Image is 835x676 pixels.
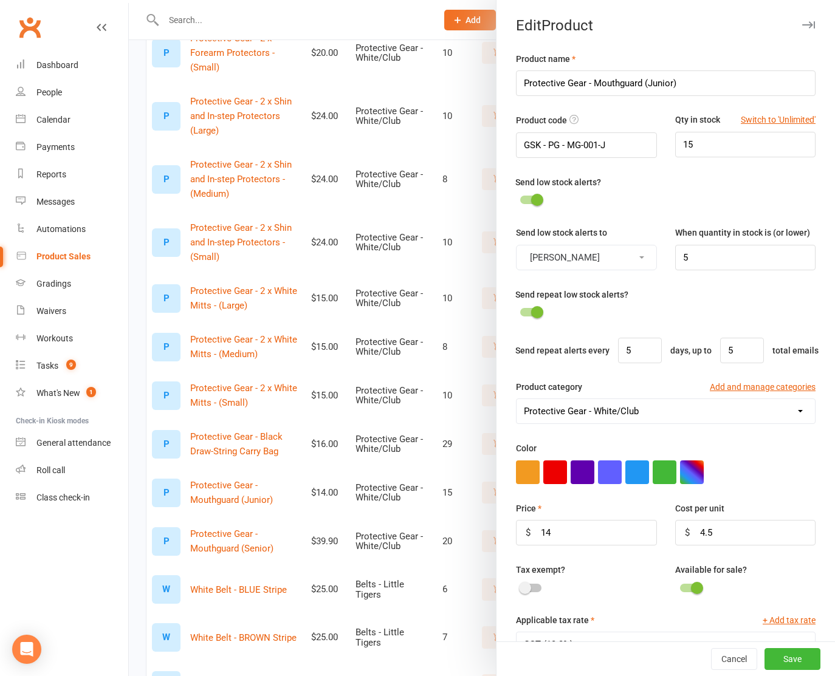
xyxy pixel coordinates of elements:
div: What's New [36,388,80,398]
label: Send repeat alerts every [515,344,610,357]
div: Waivers [36,306,66,316]
div: Edit Product [497,17,835,34]
label: Send low stock alerts to [516,226,607,239]
a: Dashboard [16,52,128,79]
label: When quantity in stock is (or lower) [675,226,810,239]
label: Product name [516,52,576,66]
span: 9 [66,360,76,370]
button: [PERSON_NAME] [516,245,656,270]
div: $ [526,525,531,540]
a: Roll call [16,457,128,484]
a: Tasks 9 [16,352,128,380]
a: Clubworx [15,12,45,43]
label: Cost per unit [675,502,724,515]
label: Product code [516,114,567,127]
div: Calendar [36,115,70,125]
div: Reports [36,169,66,179]
label: Product category [516,380,582,394]
button: Add and manage categories [710,380,816,394]
a: Payments [16,134,128,161]
a: Product Sales [16,243,128,270]
label: Qty in stock [675,113,720,126]
a: People [16,79,128,106]
div: Roll call [36,465,65,475]
a: Messages [16,188,128,216]
label: Tax exempt? [516,563,565,576]
div: Gradings [36,279,71,288]
label: Send repeat low stock alerts? [515,288,628,301]
div: Dashboard [36,60,78,70]
div: Open Intercom Messenger [12,635,41,664]
div: Product Sales [36,251,91,261]
div: Workouts [36,333,73,343]
div: General attendance [36,438,111,448]
button: Cancel [711,648,757,670]
label: days, up to [670,344,712,357]
label: Price [516,502,541,515]
div: Automations [36,224,86,234]
a: Automations [16,216,128,243]
label: Available for sale? [675,563,747,576]
label: total emails [772,344,819,357]
a: General attendance kiosk mode [16,429,128,457]
a: Class kiosk mode [16,484,128,511]
div: Tasks [36,361,58,370]
a: What's New1 [16,380,128,407]
div: Class check-in [36,493,90,502]
button: + Add tax rate [763,613,816,627]
div: Messages [36,197,75,207]
a: Waivers [16,298,128,325]
span: 1 [86,387,96,397]
label: Applicable tax rate [516,613,594,627]
label: Send low stock alerts? [515,176,601,189]
a: Workouts [16,325,128,352]
a: Gradings [16,270,128,298]
button: Save [765,648,820,670]
label: Color [516,442,537,455]
div: $ [685,525,690,540]
a: Calendar [16,106,128,134]
a: Reports [16,161,128,188]
button: Switch to 'Unlimited' [741,113,816,126]
div: People [36,87,62,97]
div: Payments [36,142,75,152]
